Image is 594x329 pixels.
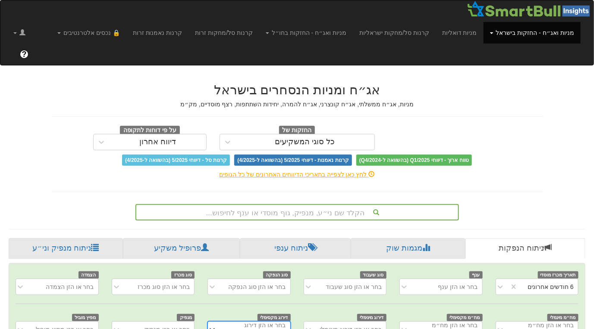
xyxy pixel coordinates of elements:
[22,50,27,59] span: ?
[122,155,230,166] span: קרנות סל - דיווחי 5/2025 (בהשוואה ל-4/2025)
[469,271,483,279] span: ענף
[436,22,484,43] a: מניות דואליות
[72,314,99,321] span: מפיץ מוביל
[51,22,126,43] a: 🔒 נכסים אלטרנטיבים
[326,282,382,291] div: בחר או הזן סוג שעבוד
[484,22,581,43] a: מניות ואג״ח - החזקות בישראל
[171,271,195,279] span: סוג מכרז
[528,282,574,291] div: 6 חודשים אחרונים
[46,282,94,291] div: בחר או הזן הצמדה
[357,314,387,321] span: דירוג מינימלי
[360,271,387,279] span: סוג שעבוד
[353,22,436,43] a: קרנות סל/מחקות ישראליות
[258,314,291,321] span: דירוג מקסימלי
[126,22,189,43] a: קרנות נאמנות זרות
[136,205,458,220] div: הקלד שם ני״ע, מנפיק, גוף מוסדי או ענף לחיפוש...
[123,238,240,259] a: פרופיל משקיע
[120,126,180,135] span: על פי דוחות לתקופה
[45,170,550,179] div: לחץ כאן לצפייה בתאריכי הדיווחים האחרונים של כל הגופים
[139,138,176,146] div: דיווח אחרון
[279,126,315,135] span: החזקות של
[177,314,195,321] span: מנפיק
[259,22,353,43] a: מניות ואג״ח - החזקות בחו״ל
[189,22,260,43] a: קרנות סל/מחקות זרות
[447,314,483,321] span: מח״מ מקסימלי
[240,238,351,259] a: ניתוח ענפי
[547,314,578,321] span: מח״מ מינמלי
[228,282,286,291] div: בחר או הזן סוג הנפקה
[351,238,465,259] a: מגמות שוק
[465,238,585,259] a: ניתוח הנפקות
[51,101,543,108] h5: מניות, אג״ח ממשלתי, אג״ח קונצרני, אג״ח להמרה, יחידות השתתפות, רצף מוסדיים, מק״מ
[51,83,543,97] h2: אג״ח ומניות הנסחרים בישראל
[356,155,472,166] span: טווח ארוך - דיווחי Q1/2025 (בהשוואה ל-Q4/2024)
[275,138,335,146] div: כל סוגי המשקיעים
[467,0,594,18] img: Smartbull
[9,238,123,259] a: ניתוח מנפיק וני״ע
[234,155,352,166] span: קרנות נאמנות - דיווחי 5/2025 (בהשוואה ל-4/2025)
[263,271,291,279] span: סוג הנפקה
[438,282,478,291] div: בחר או הזן ענף
[13,43,35,65] a: ?
[538,271,578,279] span: תאריך מכרז מוסדי
[138,282,190,291] div: בחר או הזן סוג מכרז
[79,271,99,279] span: הצמדה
